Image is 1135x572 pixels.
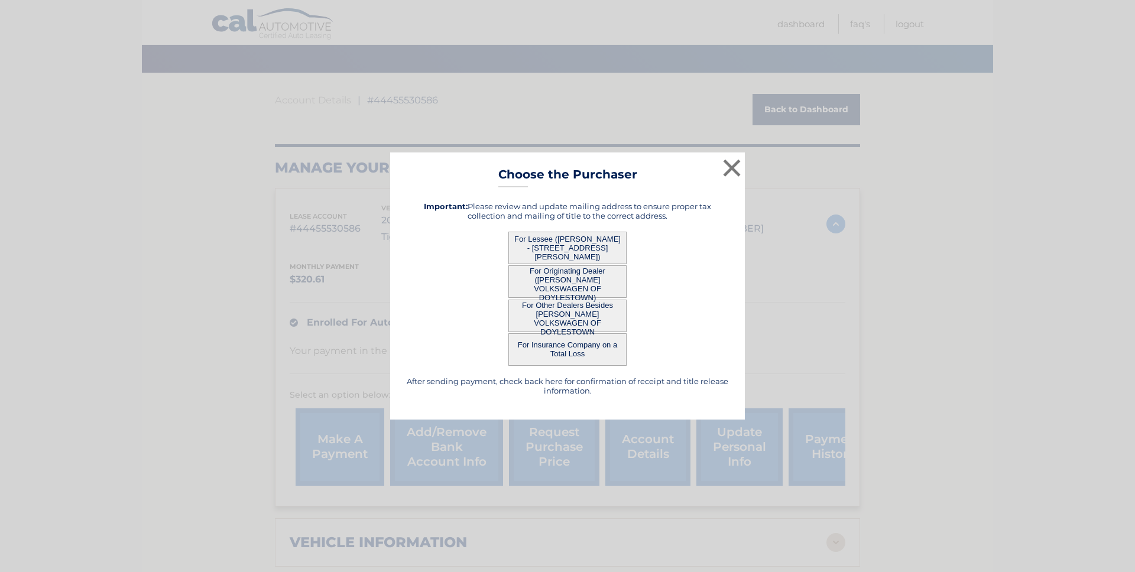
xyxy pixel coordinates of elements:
strong: Important: [424,201,468,211]
h5: Please review and update mailing address to ensure proper tax collection and mailing of title to ... [405,201,730,220]
h5: After sending payment, check back here for confirmation of receipt and title release information. [405,376,730,395]
button: For Insurance Company on a Total Loss [508,333,627,366]
button: For Lessee ([PERSON_NAME] - [STREET_ADDRESS][PERSON_NAME]) [508,232,627,264]
button: × [720,156,744,180]
h3: Choose the Purchaser [498,167,637,188]
button: For Other Dealers Besides [PERSON_NAME] VOLKSWAGEN OF DOYLESTOWN [508,300,627,332]
button: For Originating Dealer ([PERSON_NAME] VOLKSWAGEN OF DOYLESTOWN) [508,265,627,298]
